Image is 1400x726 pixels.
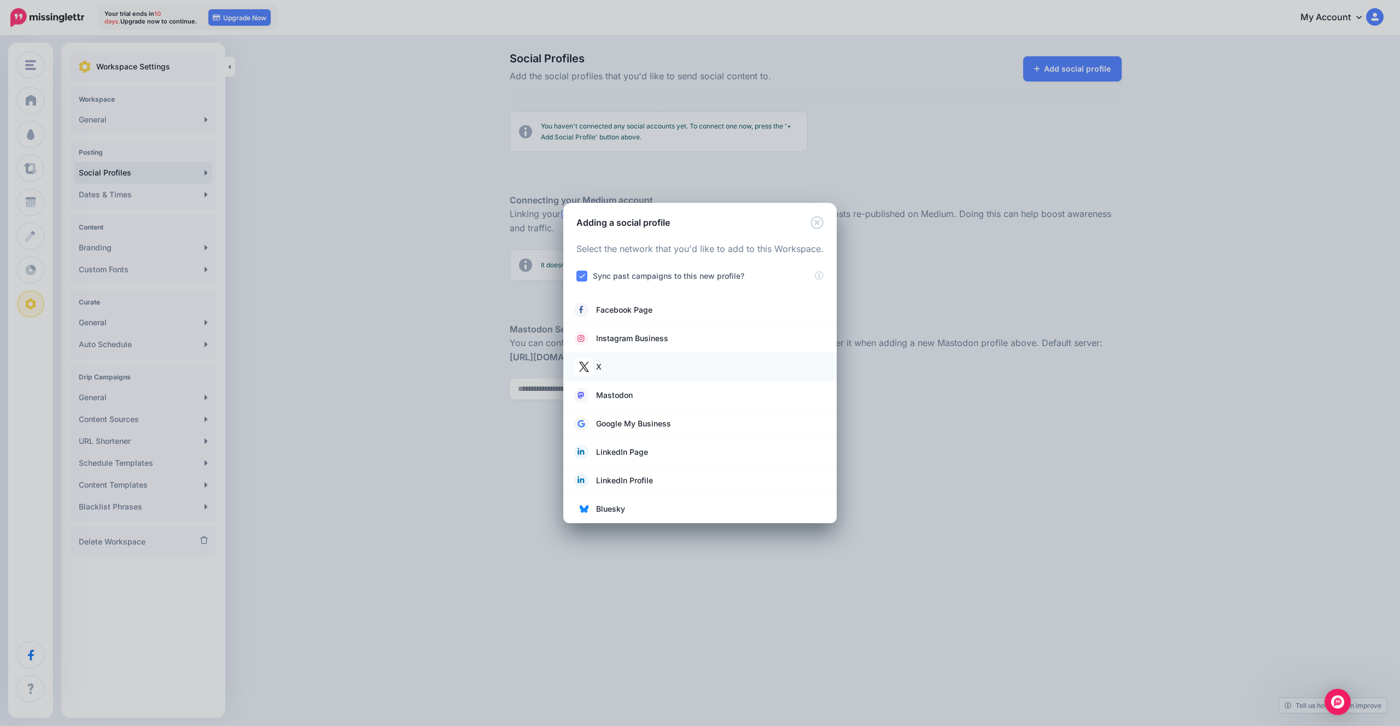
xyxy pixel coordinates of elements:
span: X [596,360,602,373]
h5: Adding a social profile [576,216,670,229]
a: LinkedIn Profile [574,473,826,488]
p: Select the network that you'd like to add to this Workspace. [576,242,824,256]
span: LinkedIn Page [596,446,648,459]
a: LinkedIn Page [574,444,826,460]
span: Mastodon [596,389,633,402]
a: Instagram Business [574,331,826,346]
a: X [574,359,826,374]
span: Instagram Business [596,332,668,345]
img: twitter.jpg [575,358,593,376]
span: LinkedIn Profile [596,474,653,487]
span: Google My Business [596,417,671,430]
a: Google My Business [574,416,826,431]
label: Sync past campaigns to this new profile? [593,270,744,282]
img: bluesky.png [580,505,588,513]
span: Bluesky [596,502,625,516]
div: Open Intercom Messenger [1325,689,1351,715]
span: Facebook Page [596,303,652,317]
a: Mastodon [574,388,826,403]
a: Facebook Page [574,302,826,318]
button: Close [810,216,824,230]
